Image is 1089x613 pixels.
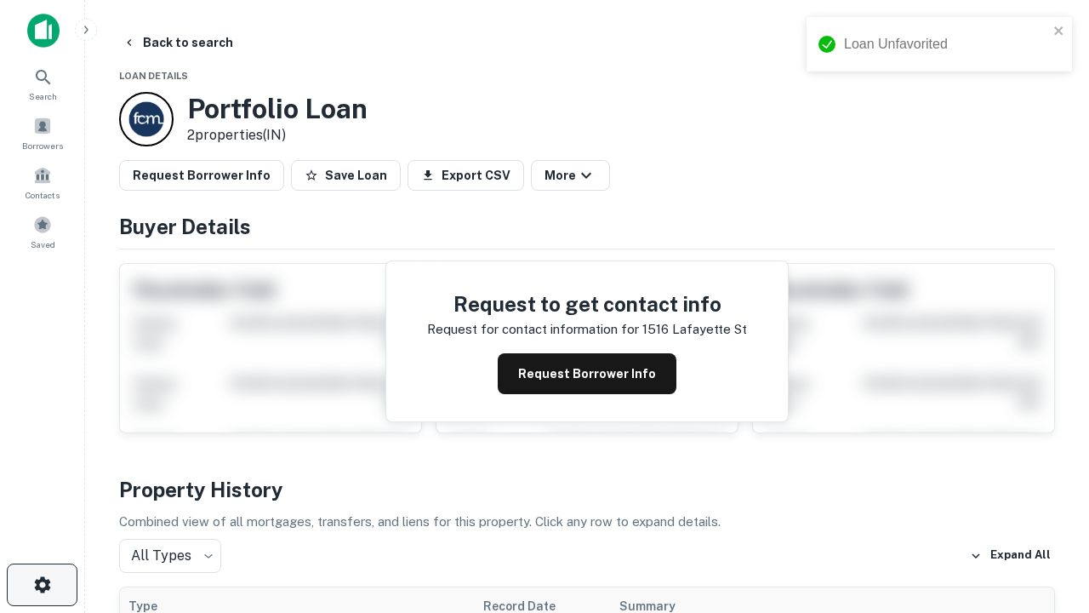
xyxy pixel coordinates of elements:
[26,188,60,202] span: Contacts
[119,539,221,573] div: All Types
[119,71,188,81] span: Loan Details
[5,60,80,106] a: Search
[1053,24,1065,40] button: close
[408,160,524,191] button: Export CSV
[22,139,63,152] span: Borrowers
[291,160,401,191] button: Save Loan
[119,211,1055,242] h4: Buyer Details
[844,34,1048,54] div: Loan Unfavorited
[642,319,747,340] p: 1516 lafayette st
[427,289,747,319] h4: Request to get contact info
[1004,477,1089,559] iframe: Chat Widget
[116,27,240,58] button: Back to search
[531,160,610,191] button: More
[119,512,1055,532] p: Combined view of all mortgages, transfers, and liens for this property. Click any row to expand d...
[5,209,80,255] a: Saved
[427,319,639,340] p: Request for contact information for
[966,543,1055,569] button: Expand All
[498,353,676,394] button: Request Borrower Info
[5,110,80,156] a: Borrowers
[5,159,80,205] a: Contacts
[187,125,368,146] p: 2 properties (IN)
[119,160,284,191] button: Request Borrower Info
[119,474,1055,505] h4: Property History
[187,93,368,125] h3: Portfolio Loan
[31,238,55,251] span: Saved
[27,14,60,48] img: capitalize-icon.png
[29,89,57,103] span: Search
